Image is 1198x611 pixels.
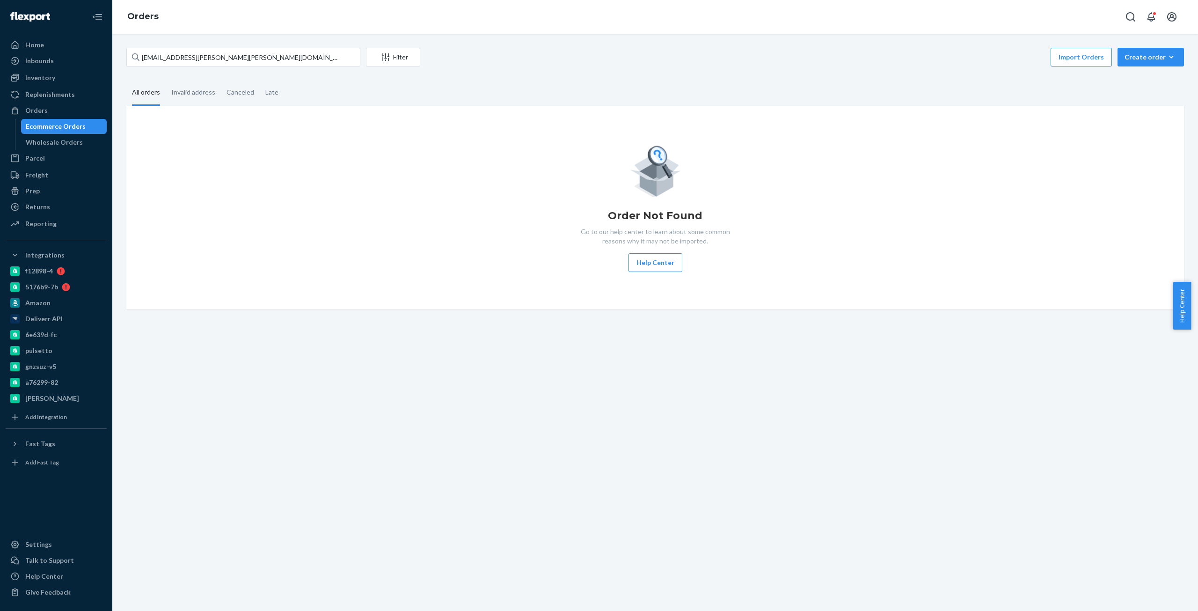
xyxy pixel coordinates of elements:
h1: Order Not Found [608,208,702,223]
div: Returns [25,202,50,212]
div: 5176b9-7b [25,282,58,292]
a: Wholesale Orders [21,135,107,150]
a: Add Integration [6,410,107,425]
div: Help Center [25,572,63,581]
div: Invalid address [171,80,215,104]
ol: breadcrumbs [120,3,166,30]
img: Empty list [630,143,681,197]
button: Close Navigation [88,7,107,26]
div: Prep [25,186,40,196]
p: Go to our help center to learn about some common reasons why it may not be imported. [573,227,737,246]
div: Add Fast Tag [25,458,59,466]
a: 5176b9-7b [6,280,107,294]
div: Canceled [226,80,254,104]
button: Give Feedback [6,585,107,600]
div: All orders [132,80,160,106]
div: Inbounds [25,56,54,66]
a: Settings [6,537,107,552]
button: Open notifications [1142,7,1161,26]
a: Prep [6,184,107,199]
button: Help Center [1173,282,1191,330]
div: Filter [366,52,420,62]
a: Home [6,37,107,52]
div: Wholesale Orders [26,138,83,147]
a: f12898-4 [6,264,107,279]
a: Ecommerce Orders [21,119,107,134]
a: Inbounds [6,53,107,68]
div: Home [25,40,44,50]
a: Amazon [6,295,107,310]
div: a76299-82 [25,378,58,387]
button: Filter [366,48,420,66]
div: Talk to Support [25,556,74,565]
a: Deliverr API [6,311,107,326]
div: gnzsuz-v5 [25,362,56,371]
div: Freight [25,170,48,180]
a: Talk to Support [6,553,107,568]
a: Returns [6,199,107,214]
div: Ecommerce Orders [26,122,86,131]
div: 6e639d-fc [25,330,57,339]
button: Import Orders [1051,48,1112,66]
div: Deliverr API [25,314,63,324]
button: Help Center [628,253,682,272]
div: Reporting [25,219,57,228]
a: a76299-82 [6,375,107,390]
div: Settings [25,540,52,549]
button: Open account menu [1162,7,1181,26]
div: Late [265,80,278,104]
div: Give Feedback [25,588,71,597]
a: Parcel [6,151,107,166]
a: Replenishments [6,87,107,102]
a: Add Fast Tag [6,455,107,470]
button: Create order [1118,48,1184,66]
a: 6e639d-fc [6,327,107,342]
div: Amazon [25,298,51,308]
a: Freight [6,168,107,183]
a: Help Center [6,569,107,584]
div: Add Integration [25,413,67,421]
div: Fast Tags [25,439,55,449]
a: Orders [127,11,159,22]
div: Inventory [25,73,55,82]
div: pulsetto [25,346,52,355]
div: Integrations [25,250,65,260]
a: Inventory [6,70,107,85]
button: Open Search Box [1121,7,1140,26]
div: Orders [25,106,48,115]
a: pulsetto [6,343,107,358]
div: Replenishments [25,90,75,99]
a: [PERSON_NAME] [6,391,107,406]
div: Create order [1125,52,1177,62]
div: Parcel [25,154,45,163]
div: [PERSON_NAME] [25,394,79,403]
button: Integrations [6,248,107,263]
img: Flexport logo [10,12,50,22]
div: f12898-4 [25,266,53,276]
button: Fast Tags [6,436,107,451]
a: gnzsuz-v5 [6,359,107,374]
a: Orders [6,103,107,118]
a: Reporting [6,216,107,231]
input: Search orders [126,48,360,66]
